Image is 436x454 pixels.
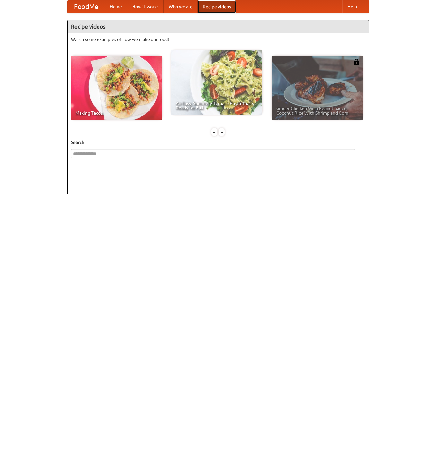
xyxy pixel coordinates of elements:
a: An Easy, Summery Tomato Pasta That's Ready for Fall [171,50,262,115]
p: Watch some examples of how we make our food! [71,36,365,43]
div: » [219,128,225,136]
a: FoodMe [68,0,105,13]
h4: Recipe videos [68,20,369,33]
div: « [211,128,217,136]
a: How it works [127,0,164,13]
h5: Search [71,139,365,146]
a: Home [105,0,127,13]
a: Recipe videos [198,0,236,13]
span: Making Tacos [75,111,158,115]
a: Help [342,0,362,13]
a: Making Tacos [71,56,162,120]
span: An Easy, Summery Tomato Pasta That's Ready for Fall [176,101,258,110]
a: Who we are [164,0,198,13]
img: 483408.png [353,59,360,65]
